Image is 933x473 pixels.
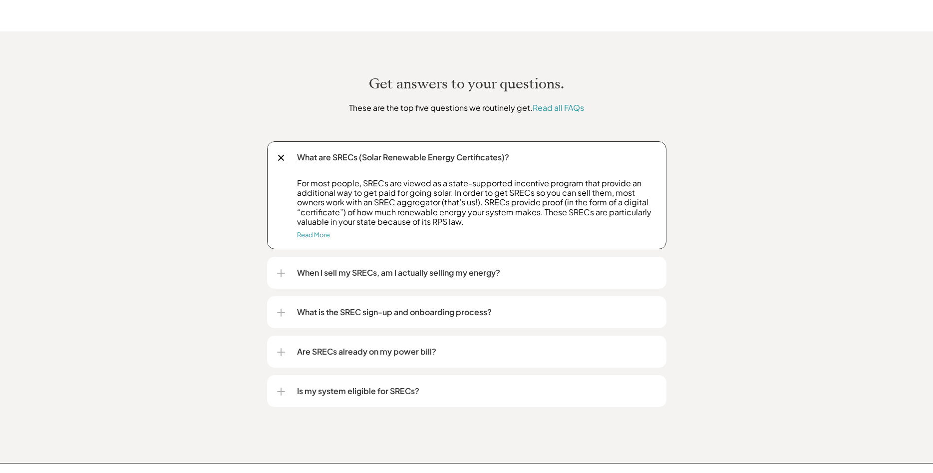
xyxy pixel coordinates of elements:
a: Read all FAQs [533,102,584,113]
h2: Get answers to your questions. [182,74,751,93]
p: What is the SREC sign-up and onboarding process? [297,306,656,318]
p: Is my system eligible for SRECs? [297,385,656,397]
p: What are SRECs (Solar Renewable Energy Certificates)? [297,151,656,163]
p: When I sell my SRECs, am I actually selling my energy? [297,267,656,279]
p: Are SRECs already on my power bill? [297,346,656,358]
p: These are the top five questions we routinely get. [282,101,651,114]
a: Read More [297,231,330,239]
p: For most people, SRECs are viewed as a state-supported incentive program that provide an addition... [297,178,656,226]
